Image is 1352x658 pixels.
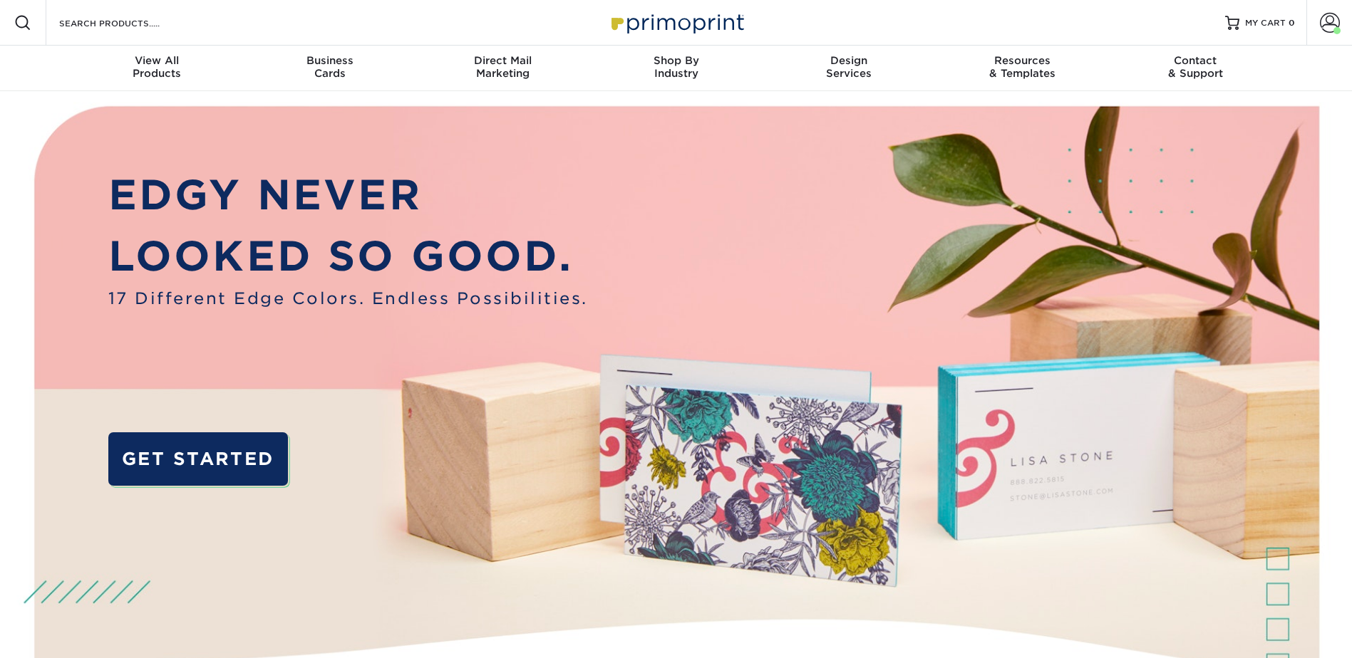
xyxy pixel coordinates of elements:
[243,54,416,80] div: Cards
[605,7,748,38] img: Primoprint
[58,14,197,31] input: SEARCH PRODUCTS.....
[589,54,763,67] span: Shop By
[1109,54,1282,80] div: & Support
[416,46,589,91] a: Direct MailMarketing
[416,54,589,67] span: Direct Mail
[763,54,936,67] span: Design
[71,46,244,91] a: View AllProducts
[1289,18,1295,28] span: 0
[1109,46,1282,91] a: Contact& Support
[108,286,588,310] span: 17 Different Edge Colors. Endless Possibilities.
[71,54,244,67] span: View All
[71,54,244,80] div: Products
[108,164,588,225] p: EDGY NEVER
[1245,17,1286,29] span: MY CART
[936,46,1109,91] a: Resources& Templates
[589,46,763,91] a: Shop ByIndustry
[243,54,416,67] span: Business
[1109,54,1282,67] span: Contact
[763,54,936,80] div: Services
[108,226,588,286] p: LOOKED SO GOOD.
[936,54,1109,67] span: Resources
[243,46,416,91] a: BusinessCards
[108,432,288,486] a: GET STARTED
[416,54,589,80] div: Marketing
[936,54,1109,80] div: & Templates
[589,54,763,80] div: Industry
[763,46,936,91] a: DesignServices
